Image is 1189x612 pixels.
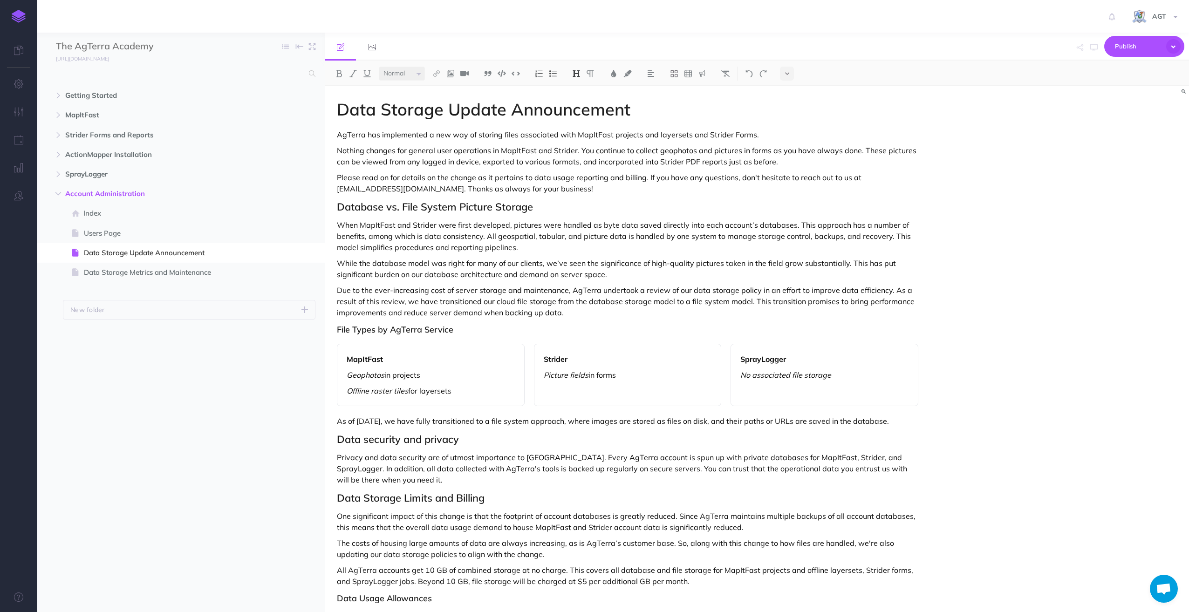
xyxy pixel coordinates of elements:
[37,54,118,63] a: [URL][DOMAIN_NAME]
[347,369,515,381] p: in projects
[347,354,383,364] strong: MapItFast
[337,452,918,485] p: Privacy and data security are of utmost importance to [GEOGRAPHIC_DATA]. Every AgTerra account is...
[337,172,918,194] p: Please read on for details on the change as it pertains to data usage reporting and billing. If y...
[1131,9,1148,25] img: iCxL6hB4gPtK36lnwjqkK90dLekSAv8p9JC67nPZ.png
[65,90,257,101] span: Getting Started
[347,386,408,395] em: Offline raster tiles
[484,70,492,77] img: Blockquote button
[12,10,26,23] img: logo-mark.svg
[84,267,269,278] span: Data Storage Metrics and Maintenance
[84,247,269,258] span: Data Storage Update Announcement
[759,70,767,77] img: Redo
[337,594,918,603] h3: Data Usage Allowances
[337,129,918,140] p: AgTerra has implemented a new way of storing files associated with MapItFast projects and layerse...
[347,370,384,380] em: Geophotos
[347,385,515,396] p: for layersets
[70,305,105,315] p: New folder
[549,70,557,77] img: Unordered list button
[721,70,730,77] img: Clear styles button
[337,145,918,167] p: Nothing changes for general user operations in MapItFast and Strider. You continue to collect geo...
[544,370,588,380] em: Picture fields
[363,70,371,77] img: Underline button
[65,188,257,199] span: Account Administration
[535,70,543,77] img: Ordered list button
[65,149,257,160] span: ActionMapper Installation
[56,40,165,54] input: Documentation Name
[337,564,918,587] p: All AgTerra accounts get 10 GB of combined storage at no charge. This covers all database and fil...
[512,70,520,77] img: Inline code button
[498,70,506,77] img: Code block button
[56,55,109,62] small: [URL][DOMAIN_NAME]
[63,300,315,320] button: New folder
[684,70,692,77] img: Create table button
[432,70,441,77] img: Link button
[1150,575,1178,603] div: Open chat
[349,70,357,77] img: Italic button
[572,70,581,77] img: Headings dropdown button
[56,65,303,82] input: Search
[83,208,269,219] span: Index
[586,70,594,77] img: Paragraph button
[460,70,469,77] img: Add video button
[337,510,918,533] p: One significant impact of this change is that the footprint of account databases is greatly reduc...
[337,492,918,503] h2: Data Storage Limits and Billing
[337,100,918,119] h1: Data Storage Update Announcement
[544,369,712,381] p: in forms
[337,434,918,445] h2: Data security and privacy
[740,354,786,364] strong: SprayLogger
[65,129,257,141] span: Strider Forms and Reports
[335,70,343,77] img: Bold button
[446,70,455,77] img: Add image button
[337,219,918,253] p: When MapItFast and Strider were first developed, pictures were handled as byte data saved directl...
[623,70,632,77] img: Text background color button
[84,228,269,239] span: Users Page
[698,70,706,77] img: Callout dropdown menu button
[1148,12,1171,20] span: AGT
[337,285,918,318] p: Due to the ever-increasing cost of server storage and maintenance, AgTerra undertook a review of ...
[544,354,567,364] strong: Strider
[740,370,831,380] em: No associated file storage
[337,201,918,212] h2: Database vs. File System Picture Storage
[65,169,257,180] span: SprayLogger
[647,70,655,77] img: Alignment dropdown menu button
[337,325,918,334] h3: File Types by AgTerra Service
[337,537,918,560] p: The costs of housing large amounts of data are always increasing, as is AgTerra’s customer base. ...
[337,258,918,280] p: While the database model was right for many of our clients, we’ve seen the significance of high-q...
[1115,39,1162,54] span: Publish
[65,109,257,121] span: MapItFast
[609,70,618,77] img: Text color button
[337,415,918,427] p: As of [DATE], we have fully transitioned to a file system approach, where images are stored as fi...
[745,70,753,77] img: Undo
[1104,36,1184,57] button: Publish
